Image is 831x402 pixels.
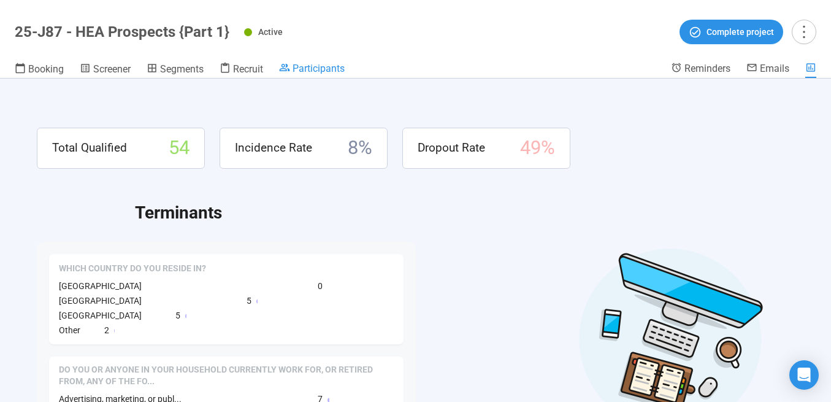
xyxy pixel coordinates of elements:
button: more [792,20,816,44]
span: 49 % [520,133,555,163]
h2: Terminants [135,199,794,226]
span: Complete project [707,25,774,39]
span: Incidence Rate [235,139,312,157]
div: Open Intercom Messenger [789,360,819,390]
span: [GEOGRAPHIC_DATA] [59,281,142,291]
h1: 25-J87 - HEA Prospects {Part 1} [15,23,229,41]
span: 54 [169,133,190,163]
span: Reminders [684,63,730,74]
span: Dropout Rate [418,139,485,157]
span: [GEOGRAPHIC_DATA] [59,311,142,320]
span: Recruit [233,63,263,75]
span: Which country do you reside in? [59,263,206,275]
span: Active [258,27,283,37]
span: Participants [293,63,345,74]
span: 0 [318,279,323,293]
a: Booking [15,62,64,78]
span: 8 % [348,133,372,163]
span: Total Qualified [52,139,127,157]
span: Segments [160,63,204,75]
span: Do you or anyone in your household currently work for, or retired from, any of the following? (Se... [59,364,394,388]
a: Participants [279,62,345,77]
a: Recruit [220,62,263,78]
span: Emails [760,63,789,74]
a: Screener [80,62,131,78]
a: Reminders [671,62,730,77]
button: Complete project [680,20,783,44]
span: Screener [93,63,131,75]
span: more [795,23,812,40]
span: [GEOGRAPHIC_DATA] [59,296,142,306]
span: 5 [175,309,180,322]
a: Segments [147,62,204,78]
span: 5 [247,294,251,307]
span: Booking [28,63,64,75]
span: 2 [104,323,109,337]
span: Other [59,325,80,335]
a: Emails [746,62,789,77]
